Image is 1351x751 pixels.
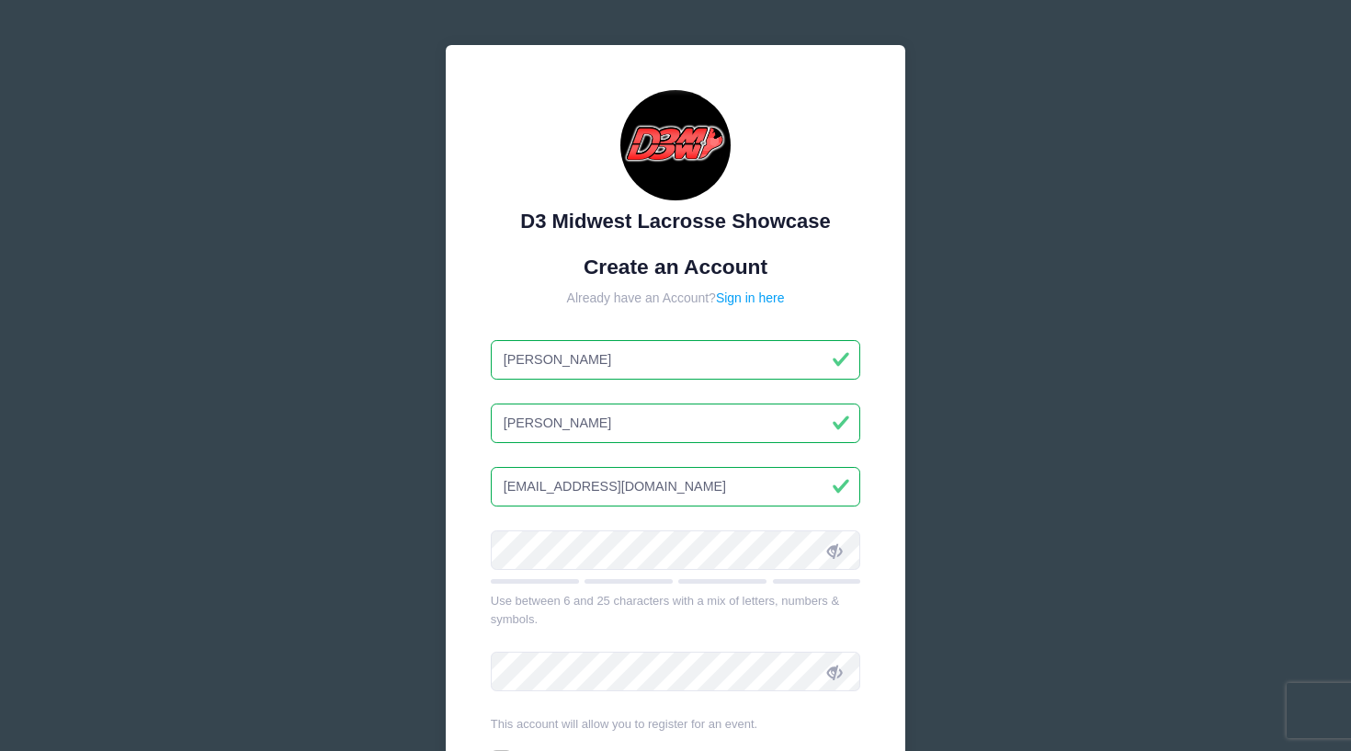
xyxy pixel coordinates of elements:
input: First Name [491,340,861,380]
h1: Create an Account [491,255,861,279]
div: D3 Midwest Lacrosse Showcase [491,206,861,236]
a: Sign in here [716,290,785,305]
input: Last Name [491,404,861,443]
img: D3 Midwest Lacrosse Showcase [620,90,731,200]
div: Use between 6 and 25 characters with a mix of letters, numbers & symbols. [491,592,861,628]
input: Email [491,467,861,506]
div: This account will allow you to register for an event. [491,715,861,734]
div: Already have an Account? [491,289,861,308]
